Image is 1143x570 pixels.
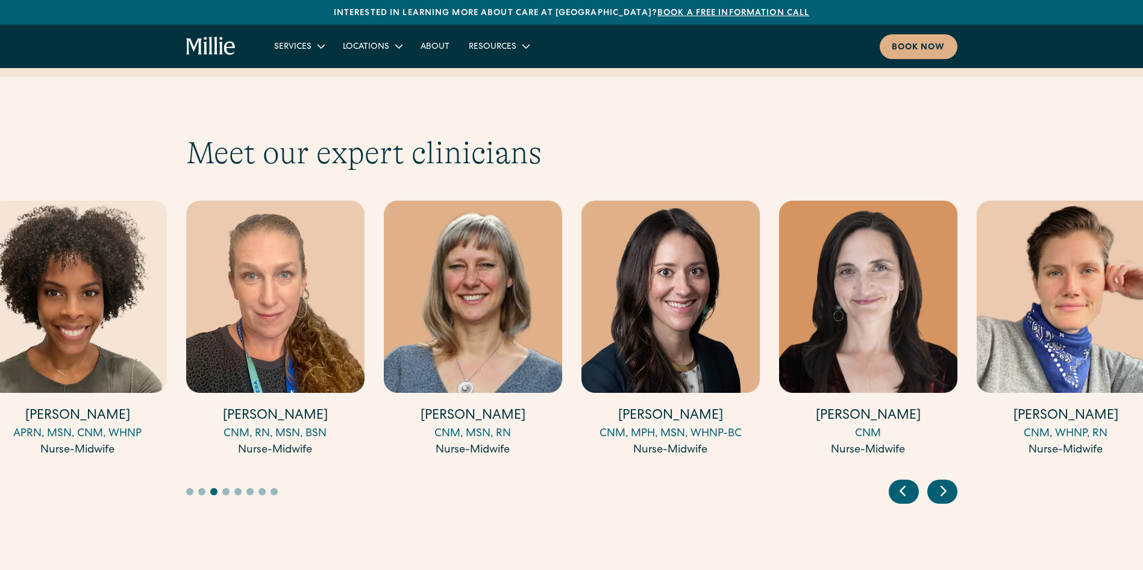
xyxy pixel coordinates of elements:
[234,488,242,495] button: Go to slide 5
[927,480,957,504] div: Next slide
[186,37,236,56] a: home
[581,426,760,442] div: CNM, MPH, MSN, WHNP-BC
[779,201,957,459] a: [PERSON_NAME]CNMNurse-Midwife
[186,201,365,459] a: [PERSON_NAME]CNM, RN, MSN, BSNNurse-Midwife
[246,488,254,495] button: Go to slide 6
[271,488,278,495] button: Go to slide 8
[210,488,218,495] button: Go to slide 3
[186,442,365,459] div: Nurse-Midwife
[186,426,365,442] div: CNM, RN, MSN, BSN
[186,134,957,172] h2: Meet our expert clinicians
[779,442,957,459] div: Nurse-Midwife
[186,407,365,426] h4: [PERSON_NAME]
[779,426,957,442] div: CNM
[274,41,312,54] div: Services
[779,201,957,460] div: 8 / 17
[343,41,389,54] div: Locations
[581,201,760,459] a: [PERSON_NAME]CNM, MPH, MSN, WHNP-BCNurse-Midwife
[384,426,562,442] div: CNM, MSN, RN
[384,407,562,426] h4: [PERSON_NAME]
[657,9,809,17] a: Book a free information call
[459,36,538,56] div: Resources
[186,201,365,460] div: 5 / 17
[186,488,193,495] button: Go to slide 1
[258,488,266,495] button: Go to slide 7
[265,36,333,56] div: Services
[581,442,760,459] div: Nurse-Midwife
[889,480,919,504] div: Previous slide
[384,442,562,459] div: Nurse-Midwife
[384,201,562,460] div: 6 / 17
[892,42,945,54] div: Book now
[469,41,516,54] div: Resources
[581,407,760,426] h4: [PERSON_NAME]
[880,34,957,59] a: Book now
[779,407,957,426] h4: [PERSON_NAME]
[333,36,411,56] div: Locations
[198,488,205,495] button: Go to slide 2
[581,201,760,460] div: 7 / 17
[222,488,230,495] button: Go to slide 4
[411,36,459,56] a: About
[384,201,562,459] a: [PERSON_NAME]CNM, MSN, RNNurse-Midwife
